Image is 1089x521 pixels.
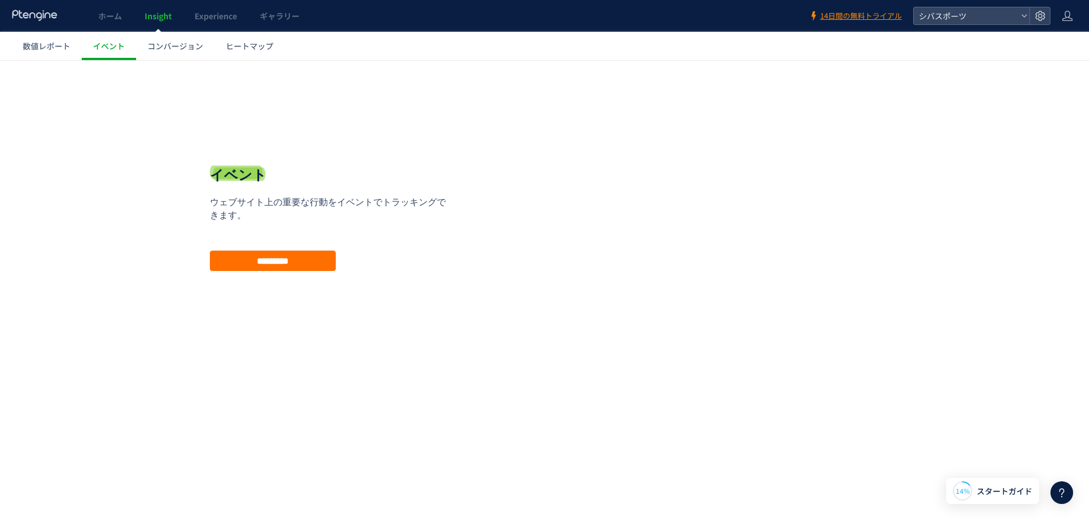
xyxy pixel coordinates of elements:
[98,10,122,22] span: ホーム
[210,136,454,162] p: ウェブサイト上の重要な行動をイベントでトラッキングできます。
[195,10,237,22] span: Experience
[210,105,267,125] h1: イベント
[23,40,70,52] span: 数値レポート
[93,40,125,52] span: イベント
[820,11,902,22] span: 14日間の無料トライアル
[147,40,203,52] span: コンバージョン
[956,486,970,495] span: 14%
[145,10,172,22] span: Insight
[226,40,273,52] span: ヒートマップ
[915,7,1016,24] span: シバスポーツ
[809,11,902,22] a: 14日間の無料トライアル
[977,485,1032,497] span: スタートガイド
[260,10,299,22] span: ギャラリー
